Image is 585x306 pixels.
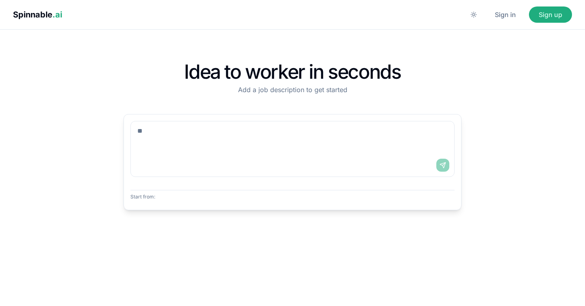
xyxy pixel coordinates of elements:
span: .ai [52,10,62,19]
span: Spinnable [13,10,62,19]
h1: Idea to worker in seconds [123,62,461,82]
button: Sign up [529,6,572,23]
button: Sign in [485,6,526,23]
p: Add a job description to get started [123,85,461,95]
button: Switch to dark mode [466,6,482,23]
p: Start from: [130,194,455,200]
